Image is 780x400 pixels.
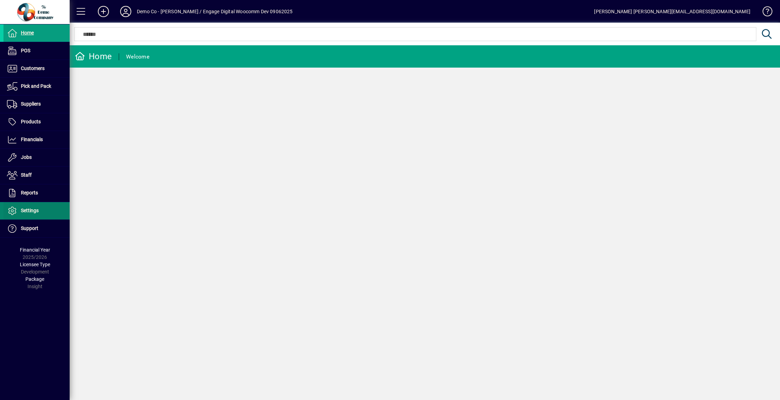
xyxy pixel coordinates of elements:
a: Pick and Pack [3,78,70,95]
button: Profile [115,5,137,18]
span: POS [21,48,30,53]
span: Reports [21,190,38,195]
a: Jobs [3,149,70,166]
span: Jobs [21,154,32,160]
span: Package [25,276,44,282]
a: Reports [3,184,70,202]
span: Customers [21,66,45,71]
div: Demo Co - [PERSON_NAME] / Engage Digital Woocomm Dev 09062025 [137,6,293,17]
span: Suppliers [21,101,41,107]
a: POS [3,42,70,60]
div: [PERSON_NAME] [PERSON_NAME][EMAIL_ADDRESS][DOMAIN_NAME] [594,6,750,17]
span: Financials [21,137,43,142]
span: Support [21,225,38,231]
a: Products [3,113,70,131]
a: Support [3,220,70,237]
a: Knowledge Base [757,1,771,24]
a: Settings [3,202,70,220]
div: Home [75,51,112,62]
span: Home [21,30,34,36]
span: Pick and Pack [21,83,51,89]
a: Suppliers [3,95,70,113]
span: Financial Year [20,247,50,253]
div: Welcome [126,51,149,62]
button: Add [92,5,115,18]
a: Staff [3,167,70,184]
span: Staff [21,172,32,178]
span: Settings [21,208,39,213]
a: Customers [3,60,70,77]
a: Financials [3,131,70,148]
span: Products [21,119,41,124]
span: Licensee Type [20,262,50,267]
